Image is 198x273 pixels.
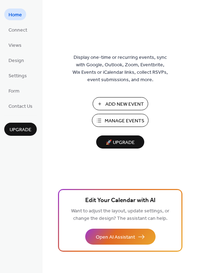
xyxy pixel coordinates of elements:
[4,9,26,20] a: Home
[4,39,26,51] a: Views
[4,85,24,96] a: Form
[8,57,24,65] span: Design
[8,42,22,49] span: Views
[8,27,27,34] span: Connect
[93,97,148,110] button: Add New Event
[10,126,31,134] span: Upgrade
[105,101,144,108] span: Add New Event
[100,138,140,147] span: 🚀 Upgrade
[4,123,37,136] button: Upgrade
[105,117,144,125] span: Manage Events
[96,234,135,241] span: Open AI Assistant
[8,72,27,80] span: Settings
[71,206,169,223] span: Want to adjust the layout, update settings, or change the design? The assistant can help.
[4,24,31,35] a: Connect
[4,69,31,81] a: Settings
[4,100,37,112] a: Contact Us
[72,54,168,84] span: Display one-time or recurring events, sync with Google, Outlook, Zoom, Eventbrite, Wix Events or ...
[8,88,19,95] span: Form
[8,11,22,19] span: Home
[96,135,144,149] button: 🚀 Upgrade
[8,103,33,110] span: Contact Us
[4,54,28,66] a: Design
[85,229,156,245] button: Open AI Assistant
[85,196,156,206] span: Edit Your Calendar with AI
[92,114,148,127] button: Manage Events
